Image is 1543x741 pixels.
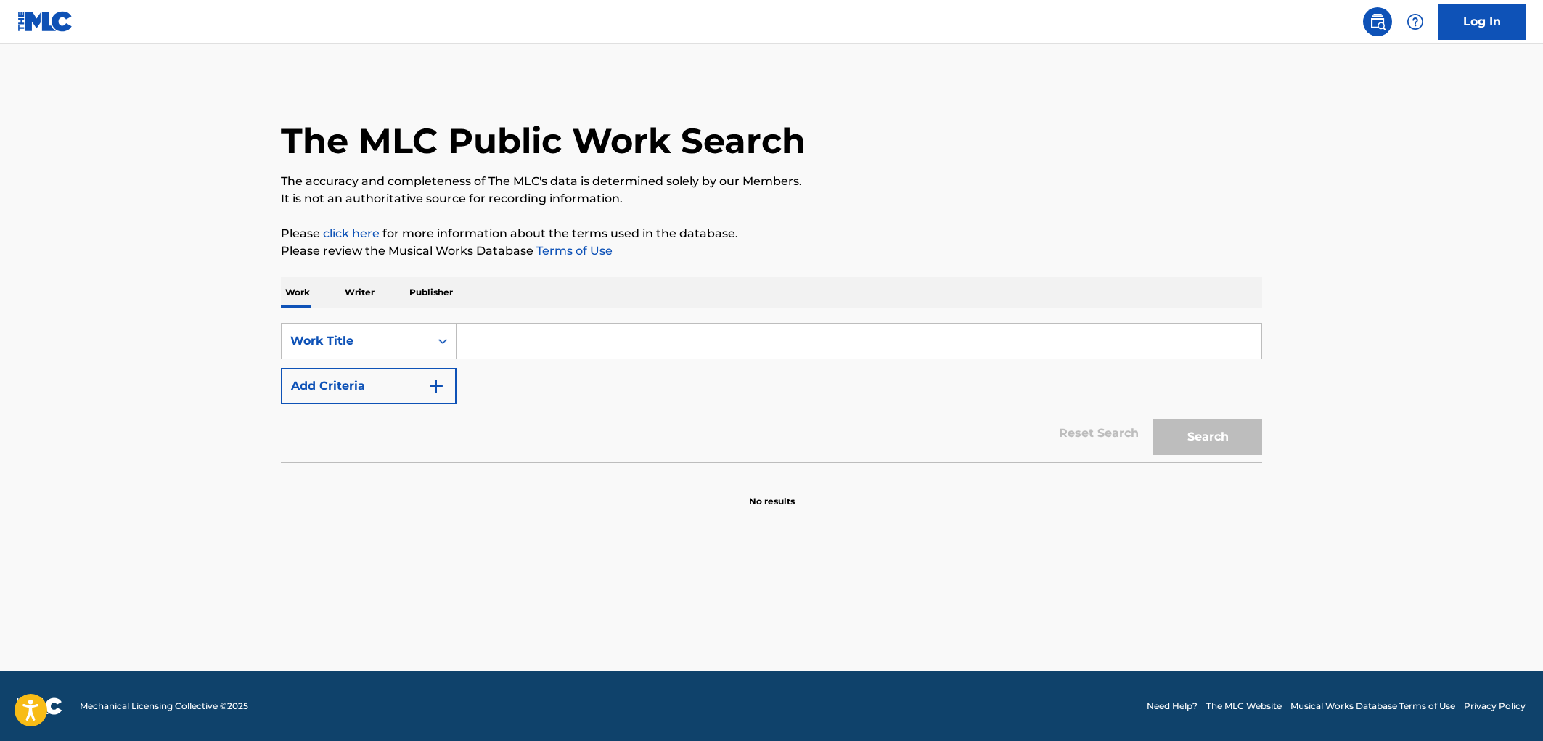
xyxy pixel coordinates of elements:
p: The accuracy and completeness of The MLC's data is determined solely by our Members. [281,173,1262,190]
p: It is not an authoritative source for recording information. [281,190,1262,208]
img: MLC Logo [17,11,73,32]
img: help [1407,13,1424,30]
p: No results [749,478,795,508]
p: Please for more information about the terms used in the database. [281,225,1262,242]
a: The MLC Website [1206,700,1282,713]
h1: The MLC Public Work Search [281,119,806,163]
form: Search Form [281,323,1262,462]
a: Public Search [1363,7,1392,36]
div: Work Title [290,332,421,350]
span: Mechanical Licensing Collective © 2025 [80,700,248,713]
p: Publisher [405,277,457,308]
iframe: Chat Widget [1470,671,1543,741]
div: Help [1401,7,1430,36]
p: Please review the Musical Works Database [281,242,1262,260]
button: Add Criteria [281,368,457,404]
a: Terms of Use [533,244,613,258]
p: Writer [340,277,379,308]
a: Privacy Policy [1464,700,1526,713]
img: search [1369,13,1386,30]
a: Log In [1438,4,1526,40]
img: logo [17,697,62,715]
img: 9d2ae6d4665cec9f34b9.svg [427,377,445,395]
p: Work [281,277,314,308]
a: Musical Works Database Terms of Use [1290,700,1455,713]
a: Need Help? [1147,700,1198,713]
a: click here [323,226,380,240]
